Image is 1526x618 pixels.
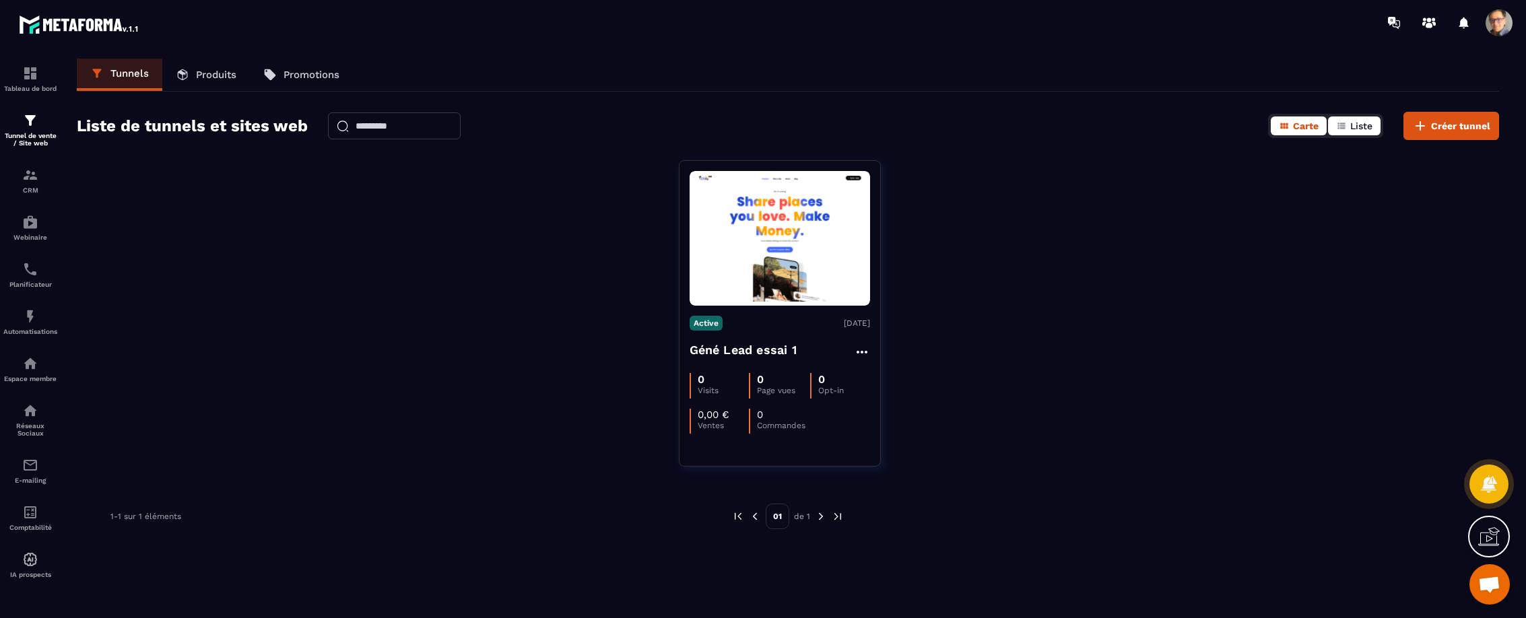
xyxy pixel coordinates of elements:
p: Ventes [698,421,749,430]
img: formation [22,167,38,183]
a: Ouvrir le chat [1469,564,1510,605]
img: image [690,175,870,302]
a: automationsautomationsWebinaire [3,204,57,251]
p: 0 [698,373,704,386]
img: next [815,510,827,522]
p: CRM [3,186,57,194]
p: 1-1 sur 1 éléments [110,512,181,521]
button: Créer tunnel [1403,112,1499,140]
p: Page vues [757,386,810,395]
p: IA prospects [3,571,57,578]
a: formationformationTunnel de vente / Site web [3,102,57,157]
img: social-network [22,403,38,419]
p: Opt-in [818,386,869,395]
p: 0 [757,373,764,386]
a: emailemailE-mailing [3,447,57,494]
p: Tunnel de vente / Site web [3,132,57,147]
p: Tableau de bord [3,85,57,92]
a: schedulerschedulerPlanificateur [3,251,57,298]
p: Tunnels [110,67,149,79]
p: Visits [698,386,749,395]
p: Comptabilité [3,524,57,531]
a: automationsautomationsEspace membre [3,345,57,392]
p: Planificateur [3,281,57,288]
p: E-mailing [3,477,57,484]
a: formationformationTableau de bord [3,55,57,102]
p: Automatisations [3,328,57,335]
img: formation [22,65,38,81]
img: next [832,510,844,522]
p: Promotions [284,69,339,81]
p: 0,00 € [698,409,729,421]
span: Carte [1293,121,1319,131]
img: automations [22,355,38,372]
h4: Géné Lead essai 1 [690,341,797,359]
img: scheduler [22,261,38,277]
img: prev [749,510,761,522]
button: Carte [1271,116,1327,135]
p: Active [690,316,723,331]
span: Liste [1350,121,1372,131]
img: prev [732,510,744,522]
p: Commandes [757,421,808,430]
span: Créer tunnel [1431,119,1490,133]
a: Tunnels [77,59,162,91]
a: Promotions [250,59,353,91]
img: automations [22,308,38,324]
p: Réseaux Sociaux [3,422,57,437]
img: automations [22,551,38,568]
button: Liste [1328,116,1381,135]
p: Produits [196,69,236,81]
p: Webinaire [3,234,57,241]
a: automationsautomationsAutomatisations [3,298,57,345]
p: 0 [757,409,763,421]
p: Espace membre [3,375,57,382]
h2: Liste de tunnels et sites web [77,112,308,139]
img: formation [22,112,38,129]
p: de 1 [794,511,810,522]
a: accountantaccountantComptabilité [3,494,57,541]
img: automations [22,214,38,230]
img: logo [19,12,140,36]
p: 0 [818,373,825,386]
img: accountant [22,504,38,520]
p: [DATE] [844,318,870,328]
a: social-networksocial-networkRéseaux Sociaux [3,392,57,447]
img: email [22,457,38,473]
a: formationformationCRM [3,157,57,204]
a: Produits [162,59,250,91]
p: 01 [766,504,789,529]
